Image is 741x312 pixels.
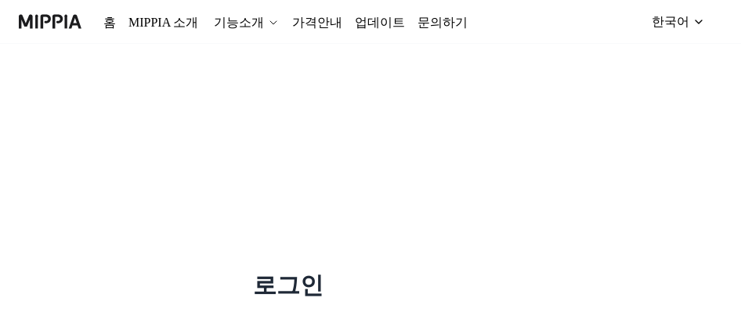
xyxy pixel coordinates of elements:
[393,13,437,32] a: 문의하기
[205,13,268,32] button: 기능소개
[103,13,114,32] a: 홈
[127,13,193,32] a: MIPPIA 소개
[280,13,324,32] a: 가격안내
[644,6,714,38] button: 한국어
[253,269,488,302] h1: 로그인
[653,13,692,31] div: 한국어
[205,13,255,32] div: 기능소개
[337,13,381,32] a: 업데이트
